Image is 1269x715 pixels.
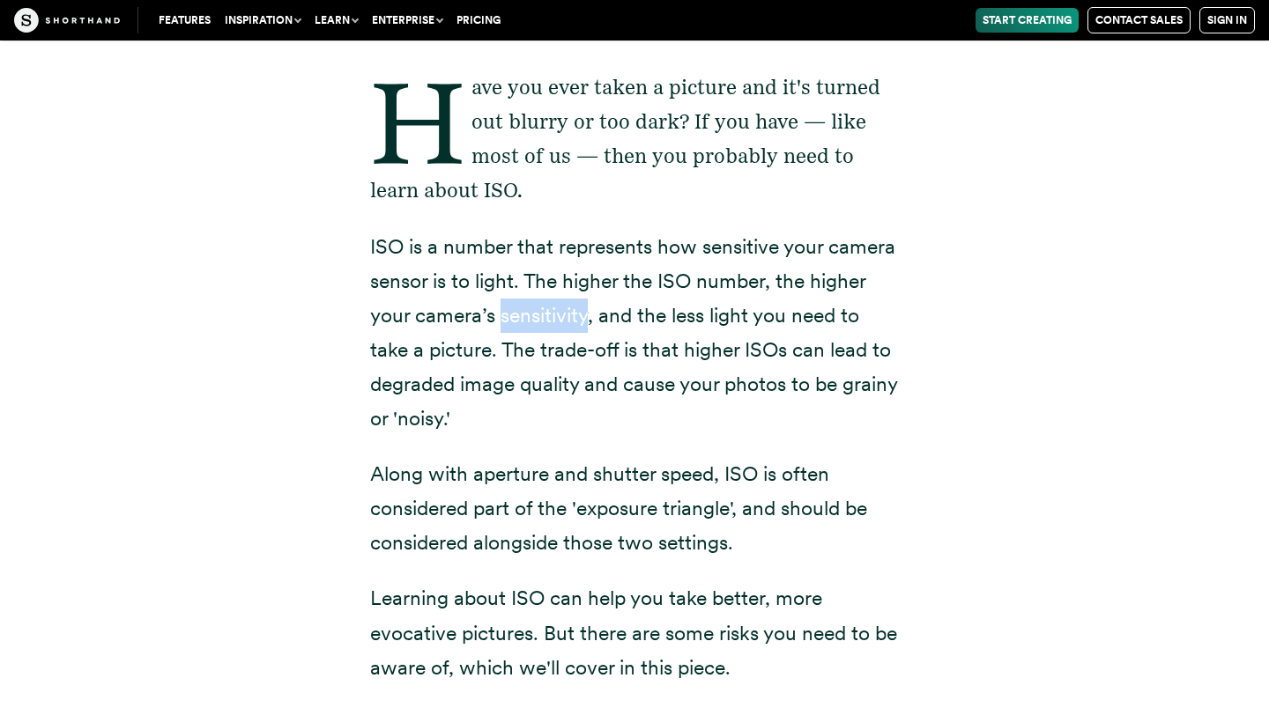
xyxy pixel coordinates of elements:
a: Start Creating [976,8,1079,33]
p: Have you ever taken a picture and it's turned out blurry or too dark? If you have — like most of ... [370,70,899,208]
a: Contact Sales [1087,7,1191,33]
button: Learn [308,8,365,33]
img: The Craft [14,8,120,33]
a: Pricing [449,8,508,33]
p: Learning about ISO can help you take better, more evocative pictures. But there are some risks yo... [370,581,899,684]
a: Sign in [1199,7,1255,33]
button: Enterprise [365,8,449,33]
p: Along with aperture and shutter speed, ISO is often considered part of the 'exposure triangle', a... [370,457,899,560]
a: Features [152,8,218,33]
button: Inspiration [218,8,308,33]
p: ISO is a number that represents how sensitive your camera sensor is to light. The higher the ISO ... [370,230,899,437]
